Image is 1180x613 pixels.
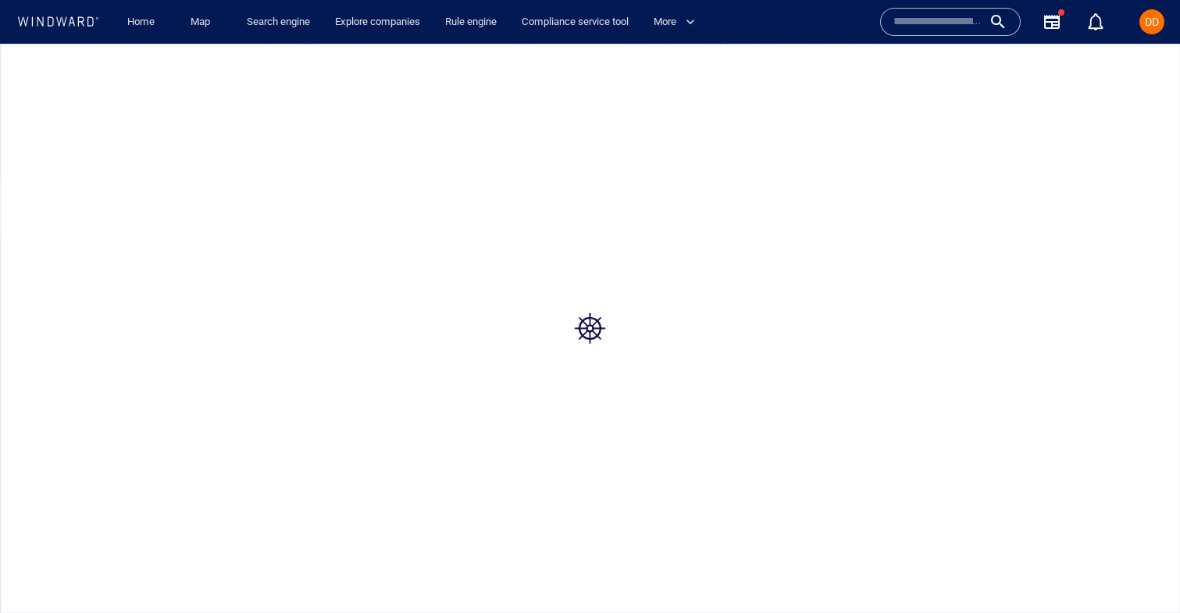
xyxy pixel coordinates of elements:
a: Explore companies [329,9,426,36]
button: Home [116,9,166,36]
a: Compliance service tool [515,9,635,36]
button: DD [1136,6,1168,37]
a: Rule engine [439,9,503,36]
a: Map [184,9,222,36]
button: Map [178,9,228,36]
span: More [654,13,695,31]
span: DD [1145,16,1159,28]
a: Home [121,9,161,36]
iframe: Chat [1114,543,1168,601]
a: Search engine [241,9,316,36]
button: More [647,9,708,36]
div: Notification center [1086,12,1105,31]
